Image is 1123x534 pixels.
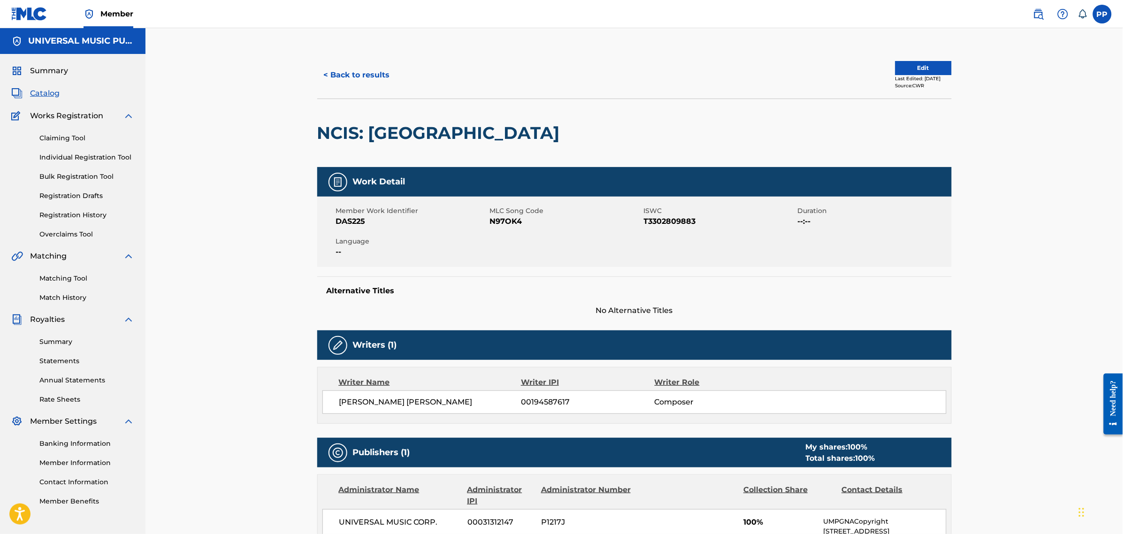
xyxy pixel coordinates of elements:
div: Notifications [1078,9,1087,19]
img: Works Registration [11,110,23,122]
span: Works Registration [30,110,103,122]
a: SummarySummary [11,65,68,76]
span: Catalog [30,88,60,99]
a: Registration History [39,210,134,220]
a: Rate Sheets [39,395,134,404]
img: search [1033,8,1044,20]
div: Writer Name [339,377,521,388]
h5: Writers (1) [353,340,397,351]
span: 100% [743,517,816,528]
div: Administrator Number [541,484,632,507]
div: Last Edited: [DATE] [895,75,952,82]
a: Registration Drafts [39,191,134,201]
div: Contact Details [842,484,933,507]
img: Top Rightsholder [84,8,95,20]
img: Summary [11,65,23,76]
span: Composer [655,397,776,408]
a: Public Search [1029,5,1048,23]
button: < Back to results [317,63,397,87]
a: Member Benefits [39,496,134,506]
img: Accounts [11,36,23,47]
span: Language [336,236,488,246]
img: Work Detail [332,176,344,188]
a: Overclaims Tool [39,229,134,239]
h5: UNIVERSAL MUSIC PUB GROUP [28,36,134,46]
a: Annual Statements [39,375,134,385]
div: Writer IPI [521,377,655,388]
img: Writers [332,340,344,351]
span: 00031312147 [467,517,534,528]
div: My shares: [806,442,875,453]
img: expand [123,251,134,262]
a: Claiming Tool [39,133,134,143]
img: Matching [11,251,23,262]
img: expand [123,416,134,427]
span: 100 % [848,442,868,451]
img: Catalog [11,88,23,99]
span: Summary [30,65,68,76]
div: Administrator IPI [467,484,534,507]
img: help [1057,8,1069,20]
span: -- [336,246,488,258]
h5: Work Detail [353,176,405,187]
span: T3302809883 [644,216,795,227]
a: Contact Information [39,477,134,487]
div: Collection Share [743,484,834,507]
a: CatalogCatalog [11,88,60,99]
span: Member [100,8,133,19]
span: 00194587617 [521,397,654,408]
h2: NCIS: [GEOGRAPHIC_DATA] [317,122,565,144]
a: Statements [39,356,134,366]
div: Total shares: [806,453,875,464]
iframe: Resource Center [1097,366,1123,442]
iframe: Chat Widget [1076,489,1123,534]
div: Source: CWR [895,82,952,89]
span: UNIVERSAL MUSIC CORP. [339,517,461,528]
img: expand [123,314,134,325]
span: Matching [30,251,67,262]
img: Publishers [332,447,344,458]
span: MLC Song Code [490,206,642,216]
a: Member Information [39,458,134,468]
span: [PERSON_NAME] [PERSON_NAME] [339,397,521,408]
img: expand [123,110,134,122]
img: MLC Logo [11,7,47,21]
div: Help [1054,5,1072,23]
div: Writer Role [655,377,776,388]
p: UMPGNACopyright [823,517,946,526]
a: Match History [39,293,134,303]
a: Bulk Registration Tool [39,172,134,182]
h5: Alternative Titles [327,286,942,296]
a: Matching Tool [39,274,134,283]
div: Drag [1079,498,1085,526]
a: Banking Information [39,439,134,449]
span: Member Settings [30,416,97,427]
span: ISWC [644,206,795,216]
span: DAS225 [336,216,488,227]
span: 100 % [856,454,875,463]
a: Summary [39,337,134,347]
span: N97OK4 [490,216,642,227]
img: Royalties [11,314,23,325]
button: Edit [895,61,952,75]
div: Administrator Name [339,484,460,507]
span: P1217J [541,517,632,528]
div: User Menu [1093,5,1112,23]
span: Royalties [30,314,65,325]
span: Member Work Identifier [336,206,488,216]
span: --:-- [798,216,949,227]
span: No Alternative Titles [317,305,952,316]
a: Individual Registration Tool [39,153,134,162]
h5: Publishers (1) [353,447,410,458]
img: Member Settings [11,416,23,427]
span: Duration [798,206,949,216]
